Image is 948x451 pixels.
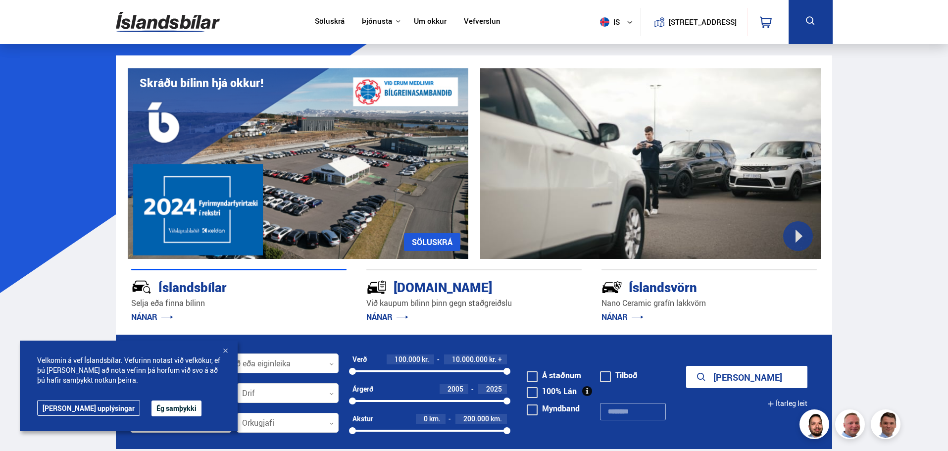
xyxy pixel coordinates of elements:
span: is [596,17,621,27]
span: 2025 [486,384,502,394]
label: Myndband [527,404,580,412]
div: [DOMAIN_NAME] [366,278,547,295]
img: -Svtn6bYgwAsiwNX.svg [601,277,622,298]
p: Nano Ceramic grafín lakkvörn [601,298,817,309]
a: Vefverslun [464,17,500,27]
h1: Skráðu bílinn hjá okkur! [140,76,263,90]
span: + [498,355,502,363]
p: Selja eða finna bílinn [131,298,347,309]
button: Þjónusta [362,17,392,26]
a: Söluskrá [315,17,345,27]
span: kr. [489,355,497,363]
label: Á staðnum [527,371,581,379]
span: 100.000 [395,354,420,364]
div: Árgerð [352,385,373,393]
a: [PERSON_NAME] upplýsingar [37,400,140,416]
img: siFngHWaQ9KaOqBr.png [837,411,866,441]
a: NÁNAR [366,311,408,322]
span: 0 [424,414,428,423]
button: [PERSON_NAME] [686,366,807,388]
img: svg+xml;base64,PHN2ZyB4bWxucz0iaHR0cDovL3d3dy53My5vcmcvMjAwMC9zdmciIHdpZHRoPSI1MTIiIGhlaWdodD0iNT... [600,17,609,27]
div: Íslandsvörn [601,278,782,295]
a: [STREET_ADDRESS] [646,8,742,36]
button: Ítarleg leit [767,393,807,415]
label: 100% Lán [527,387,577,395]
img: G0Ugv5HjCgRt.svg [116,6,220,38]
div: Akstur [352,415,373,423]
div: Verð [352,355,367,363]
a: NÁNAR [131,311,173,322]
a: NÁNAR [601,311,644,322]
img: tr5P-W3DuiFaO7aO.svg [366,277,387,298]
span: km. [491,415,502,423]
button: [STREET_ADDRESS] [673,18,733,26]
span: Velkomin á vef Íslandsbílar. Vefurinn notast við vefkökur, ef þú [PERSON_NAME] að nota vefinn þá ... [37,355,220,385]
span: 10.000.000 [452,354,488,364]
button: Ég samþykki [151,401,201,416]
div: Íslandsbílar [131,278,311,295]
a: SÖLUSKRÁ [404,233,460,251]
a: Um okkur [414,17,447,27]
span: km. [429,415,441,423]
button: is [596,7,641,37]
img: eKx6w-_Home_640_.png [128,68,468,259]
img: JRvxyua_JYH6wB4c.svg [131,277,152,298]
span: 200.000 [463,414,489,423]
label: Tilboð [600,371,638,379]
p: Við kaupum bílinn þinn gegn staðgreiðslu [366,298,582,309]
span: kr. [422,355,429,363]
img: nhp88E3Fdnt1Opn2.png [801,411,831,441]
span: 2005 [448,384,463,394]
img: FbJEzSuNWCJXmdc-.webp [872,411,902,441]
